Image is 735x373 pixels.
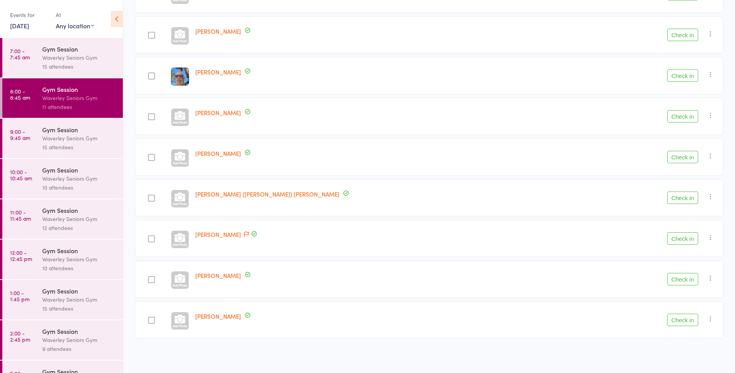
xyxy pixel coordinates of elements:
[42,183,116,192] div: 10 attendees
[56,21,94,30] div: Any location
[42,327,116,335] div: Gym Session
[195,271,241,280] a: [PERSON_NAME]
[42,62,116,71] div: 15 attendees
[42,223,116,232] div: 12 attendees
[195,312,241,320] a: [PERSON_NAME]
[171,67,189,86] img: image1754198606.png
[10,48,30,60] time: 7:00 - 7:45 am
[667,273,698,285] button: Check in
[2,199,123,239] a: 11:00 -11:45 amGym SessionWaverley Seniors Gym12 attendees
[2,240,123,279] a: 12:00 -12:45 pmGym SessionWaverley Seniors Gym10 attendees
[42,166,116,174] div: Gym Session
[42,295,116,304] div: Waverley Seniors Gym
[42,125,116,134] div: Gym Session
[2,159,123,199] a: 10:00 -10:45 amGym SessionWaverley Seniors Gym10 attendees
[42,206,116,214] div: Gym Session
[667,232,698,245] button: Check in
[42,344,116,353] div: 9 attendees
[42,85,116,93] div: Gym Session
[2,38,123,78] a: 7:00 -7:45 amGym SessionWaverley Seniors Gym15 attendees
[10,9,48,21] div: Events for
[2,78,123,118] a: 8:00 -8:45 amGym SessionWaverley Seniors Gym11 attendees
[42,174,116,183] div: Waverley Seniors Gym
[667,151,698,163] button: Check in
[42,214,116,223] div: Waverley Seniors Gym
[42,102,116,111] div: 11 attendees
[10,290,29,302] time: 1:00 - 1:45 pm
[195,149,241,157] a: [PERSON_NAME]
[195,190,339,198] a: [PERSON_NAME] ([PERSON_NAME]) [PERSON_NAME]
[667,110,698,123] button: Check in
[42,53,116,62] div: Waverley Seniors Gym
[667,29,698,41] button: Check in
[10,209,31,221] time: 11:00 - 11:45 am
[10,21,29,30] a: [DATE]
[42,134,116,143] div: Waverley Seniors Gym
[42,264,116,273] div: 10 attendees
[10,249,32,262] time: 12:00 - 12:45 pm
[42,93,116,102] div: Waverley Seniors Gym
[2,119,123,158] a: 9:00 -9:45 amGym SessionWaverley Seniors Gym15 attendees
[42,304,116,313] div: 15 attendees
[2,320,123,360] a: 2:00 -2:45 pmGym SessionWaverley Seniors Gym9 attendees
[667,192,698,204] button: Check in
[42,287,116,295] div: Gym Session
[195,230,241,238] a: [PERSON_NAME]
[195,109,241,117] a: [PERSON_NAME]
[42,246,116,255] div: Gym Session
[42,143,116,152] div: 15 attendees
[42,255,116,264] div: Waverley Seniors Gym
[42,335,116,344] div: Waverley Seniors Gym
[10,330,30,342] time: 2:00 - 2:45 pm
[667,314,698,326] button: Check in
[56,9,94,21] div: At
[195,68,241,76] a: [PERSON_NAME]
[667,69,698,82] button: Check in
[2,280,123,319] a: 1:00 -1:45 pmGym SessionWaverley Seniors Gym15 attendees
[10,169,32,181] time: 10:00 - 10:45 am
[195,27,241,35] a: [PERSON_NAME]
[10,128,30,141] time: 9:00 - 9:45 am
[10,88,30,100] time: 8:00 - 8:45 am
[42,45,116,53] div: Gym Session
